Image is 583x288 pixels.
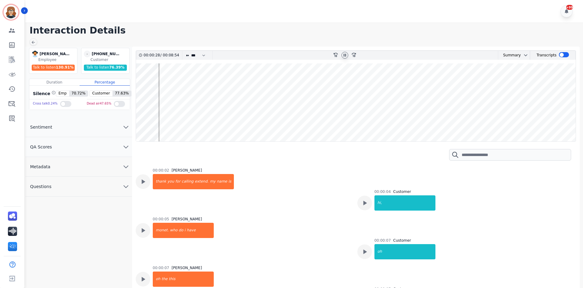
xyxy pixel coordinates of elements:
div: Percentage [80,79,130,86]
svg: chevron down [122,183,130,190]
span: 77.63 % [113,91,131,96]
img: Bordered avatar [4,5,18,20]
div: Customer [91,57,128,62]
div: oh [153,272,161,287]
div: +99 [566,5,573,10]
svg: chevron down [523,53,528,58]
div: thank [153,174,167,189]
div: 00:00:07 [374,238,391,243]
svg: chevron down [122,143,130,151]
div: 00:00:05 [153,217,169,222]
div: is [228,174,234,189]
div: my [209,174,216,189]
span: 70.72 % [69,91,88,96]
div: this [168,272,213,287]
div: Silence [32,91,56,97]
button: Questions chevron down [25,177,132,197]
div: oh [375,244,435,259]
div: hi, [375,195,435,211]
div: 00:00:02 [153,168,169,173]
div: monet. [153,223,170,238]
span: Emp [56,91,69,96]
div: calling [181,174,194,189]
div: Customer [393,238,411,243]
svg: chevron down [122,123,130,131]
div: Customer [393,189,411,194]
div: [PERSON_NAME] [172,168,202,173]
span: - [84,51,91,57]
div: Employee [38,57,76,62]
button: Sentiment chevron down [25,117,132,137]
div: Talk to listen [84,65,127,71]
span: Questions [25,183,56,190]
div: who [169,223,178,238]
span: 130.91 % [56,65,73,69]
span: Metadata [25,164,55,170]
div: for [175,174,181,189]
span: Sentiment [25,124,57,130]
div: [PERSON_NAME] [172,265,202,270]
div: do [178,223,184,238]
div: [PERSON_NAME] [172,217,202,222]
div: name [216,174,228,189]
h1: Interaction Details [30,25,583,36]
div: extend. [194,174,209,189]
div: [PERSON_NAME] [40,51,70,57]
div: Cross talk 0.24 % [33,99,58,108]
div: i [184,223,186,238]
button: QA Scores chevron down [25,137,132,157]
div: Duration [29,79,80,86]
div: 00:00:28 [144,51,160,60]
div: 00:00:07 [153,265,169,270]
div: [PHONE_NUMBER] [92,51,122,57]
span: QA Scores [25,144,57,150]
div: Dead air 47.65 % [87,99,112,108]
button: chevron down [521,53,528,58]
div: / [144,51,181,60]
div: Transcripts [537,51,556,60]
div: have [186,223,213,238]
div: the [161,272,168,287]
div: Summary [498,51,521,60]
div: you [167,174,175,189]
span: Customer [90,91,112,96]
div: Talk to listen [32,65,75,71]
button: Metadata chevron down [25,157,132,177]
div: 00:08:54 [162,51,178,60]
span: 76.39 % [109,65,124,69]
svg: chevron down [122,163,130,170]
div: 00:00:04 [374,189,391,194]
